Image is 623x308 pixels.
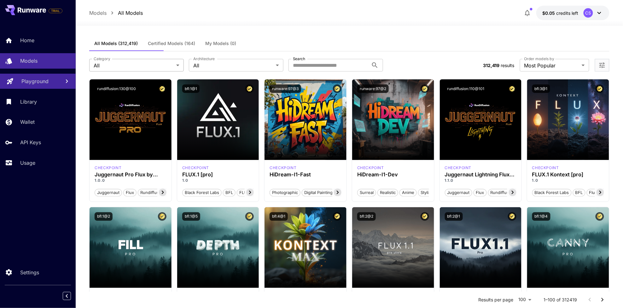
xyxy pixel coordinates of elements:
[95,165,121,171] p: checkpoint
[270,165,296,171] p: checkpoint
[95,190,122,196] span: juggernaut
[556,10,579,16] span: credits left
[524,56,554,61] label: Order models by
[270,172,341,178] h3: HiDream-I1-Fast
[223,188,236,197] button: BFL
[479,297,514,303] p: Results per page
[532,165,559,171] p: checkpoint
[49,7,62,14] span: Add your payment card to enable full platform functionality.
[532,84,550,93] button: bfl:3@1
[358,190,376,196] span: Surreal
[488,190,517,196] span: rundiffusion
[421,84,429,93] button: Certified Model – Vetted for best performance and includes a commercial license.
[418,188,438,197] button: Stylized
[293,56,305,61] label: Search
[508,84,516,93] button: Certified Model – Vetted for best performance and includes a commercial license.
[524,62,579,69] span: Most Popular
[418,190,438,196] span: Stylized
[445,84,487,93] button: rundiffusion:110@101
[474,190,486,196] span: flux
[182,165,209,171] div: fluxpro
[138,190,167,196] span: rundiffusion
[516,295,534,304] div: 100
[95,178,166,183] p: 1.0.0
[95,188,122,197] button: juggernaut
[573,190,585,196] span: BFL
[270,165,296,171] div: HiDream Fast
[596,212,604,221] button: Certified Model – Vetted for best performance and includes a commercial license.
[445,212,463,221] button: bfl:2@1
[532,172,604,178] h3: FLUX.1 Kontext [pro]
[544,297,577,303] p: 1–100 of 312419
[587,190,616,196] span: Flux Kontext
[508,212,516,221] button: Certified Model – Vetted for best performance and includes a commercial license.
[445,178,517,183] p: 1.1.0
[532,178,604,183] p: 1.0
[20,159,35,167] p: Usage
[20,98,37,106] p: Library
[20,139,41,146] p: API Keys
[223,190,235,196] span: BFL
[237,188,266,197] button: FLUX.1 [pro]
[378,190,398,196] span: Realistic
[183,190,221,196] span: Black Forest Labs
[20,57,38,65] p: Models
[89,9,143,17] nav: breadcrumb
[357,165,384,171] p: checkpoint
[445,172,517,178] h3: Juggernaut Lightning Flux by RunDiffusion
[357,188,376,197] button: Surreal
[94,41,138,46] span: All Models (312,419)
[302,190,335,196] span: Digital Painting
[445,165,472,171] div: FLUX.1 D
[94,56,110,61] label: Category
[123,188,137,197] button: flux
[182,188,222,197] button: Black Forest Labs
[445,165,472,171] p: checkpoint
[182,212,200,221] button: bfl:1@5
[245,84,254,93] button: Certified Model – Vetted for best performance and includes a commercial license.
[532,165,559,171] div: FLUX.1 Kontext [pro]
[357,165,384,171] div: HiDream Dev
[20,269,39,276] p: Settings
[89,9,107,17] p: Models
[421,212,429,221] button: Certified Model – Vetted for best performance and includes a commercial license.
[357,84,389,93] button: runware:97@2
[182,84,200,93] button: bfl:1@1
[400,190,416,196] span: Anime
[596,84,604,93] button: Certified Model – Vetted for best performance and includes a commercial license.
[573,188,585,197] button: BFL
[182,172,254,178] h3: FLUX.1 [pro]
[95,84,138,93] button: rundiffusion:130@100
[158,84,166,93] button: Certified Model – Vetted for best performance and includes a commercial license.
[532,188,572,197] button: Black Forest Labs
[20,37,34,44] p: Home
[377,188,398,197] button: Realistic
[302,188,335,197] button: Digital Painting
[488,188,518,197] button: rundiffusion
[333,212,341,221] button: Certified Model – Vetted for best performance and includes a commercial license.
[63,292,71,300] button: Collapse sidebar
[474,188,487,197] button: flux
[270,190,300,196] span: Photographic
[95,165,121,171] div: FLUX.1 D
[49,9,62,13] span: TRIAL
[118,9,143,17] a: All Models
[182,165,209,171] p: checkpoint
[95,212,113,221] button: bfl:1@2
[182,178,254,183] p: 1.0
[20,118,35,126] p: Wallet
[193,56,215,61] label: Architecture
[21,77,49,85] p: Playground
[445,188,472,197] button: juggernaut
[483,63,499,68] span: 312,419
[205,41,236,46] span: My Models (0)
[245,212,254,221] button: Certified Model – Vetted for best performance and includes a commercial license.
[357,172,429,178] h3: HiDream-I1-Dev
[237,190,266,196] span: FLUX.1 [pro]
[543,10,556,16] span: $0.05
